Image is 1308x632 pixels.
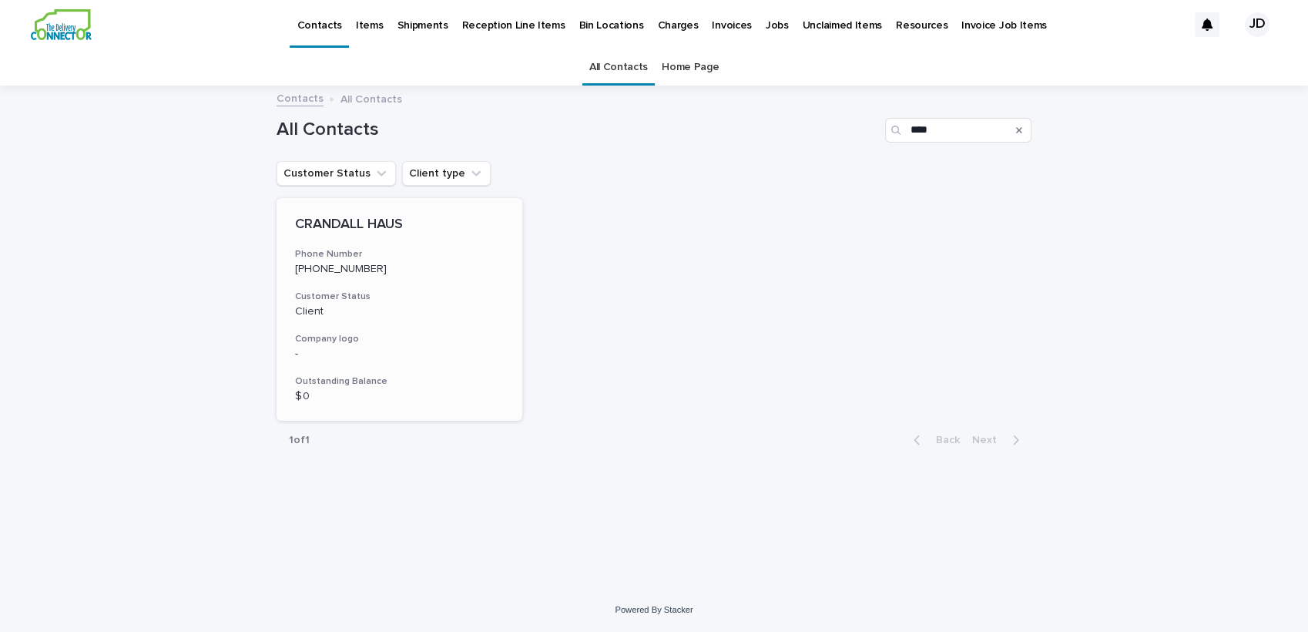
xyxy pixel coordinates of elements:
[277,198,522,422] a: CRANDALL HAUSPhone Number[PHONE_NUMBER]Customer StatusClientCompany logo-Outstanding Balance$ 0
[589,49,648,86] a: All Contacts
[277,161,396,186] button: Customer Status
[295,305,504,318] p: Client
[295,333,504,345] h3: Company logo
[31,9,92,40] img: aCWQmA6OSGG0Kwt8cj3c
[1245,12,1269,37] div: JD
[615,605,693,614] a: Powered By Stacker
[295,390,504,403] p: $ 0
[295,217,504,234] p: CRANDALL HAUS
[972,435,1006,445] span: Next
[966,433,1031,447] button: Next
[295,348,504,361] p: -
[295,291,504,303] h3: Customer Status
[295,264,387,274] a: [PHONE_NUMBER]
[277,119,879,141] h1: All Contacts
[885,118,1031,143] input: Search
[927,435,960,445] span: Back
[277,422,322,459] p: 1 of 1
[662,49,719,86] a: Home Page
[340,89,402,106] p: All Contacts
[295,375,504,388] h3: Outstanding Balance
[901,433,966,447] button: Back
[277,89,324,106] a: Contacts
[295,248,504,261] h3: Phone Number
[402,161,491,186] button: Client type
